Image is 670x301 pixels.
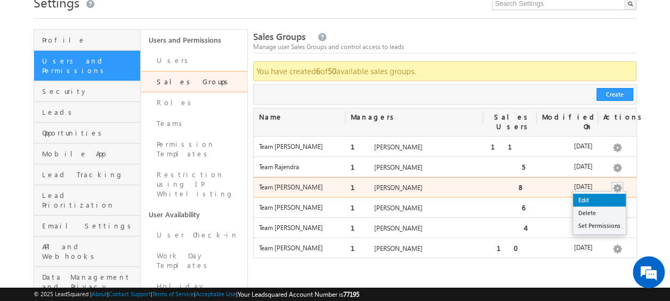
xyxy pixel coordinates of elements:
a: Profile [34,30,140,51]
span: 77195 [343,290,359,298]
span: 11 [491,142,531,151]
a: Terms of Service [152,290,194,297]
a: Email Settings [34,216,140,236]
span: Lead Tracking [42,170,138,179]
span: 1 [351,223,374,232]
div: Sales Users [483,108,537,136]
span: Your Leadsquared Account Number is [238,290,359,298]
a: Acceptable Use [196,290,236,297]
a: Data Management and Privacy [34,267,140,297]
span: 1 [351,243,374,252]
div: Chat with us now [55,56,179,70]
label: [PERSON_NAME] [351,162,478,172]
label: [PERSON_NAME] [351,203,478,213]
textarea: Type your message and hit 'Enter' [14,99,195,222]
label: Team [PERSON_NAME] [259,142,340,152]
label: Team [PERSON_NAME] [259,183,340,192]
a: Teams [141,113,247,134]
span: Data Management and Privacy [42,272,138,291]
div: [DATE] [537,243,598,258]
span: Security [42,86,138,96]
span: Sales Groups [253,30,305,43]
span: Mobile App [42,149,138,159]
label: [PERSON_NAME] [351,183,478,193]
a: Users and Permissions [141,30,247,50]
label: Team [PERSON_NAME] [259,223,340,233]
span: 1 [351,162,374,171]
span: Email Settings [42,221,138,231]
span: API and Webhooks [42,242,138,261]
label: Team [PERSON_NAME] [259,243,340,253]
img: d_60004797649_company_0_60004797649 [18,56,45,70]
button: Create [596,88,633,101]
span: 5 [522,162,531,171]
div: Managers [345,108,483,126]
span: 1 [351,142,374,151]
span: Profile [42,35,138,45]
div: Actions [598,108,636,126]
span: You have created of available sales groups. [256,66,416,76]
span: Lead Prioritization [42,191,138,210]
label: [PERSON_NAME] [351,243,478,254]
a: Delete [573,207,626,219]
a: Edit [573,194,626,207]
span: 6 [522,203,531,212]
span: 1 [351,203,374,212]
a: Opportunities [34,123,140,144]
a: Work Day Templates [141,245,247,276]
div: [DATE] [537,141,598,156]
a: User Check-in [141,225,247,245]
a: Lead Prioritization [34,185,140,216]
a: Sales Groups [141,71,247,92]
a: Leads [34,102,140,123]
a: API and Webhooks [34,236,140,267]
a: Lead Tracking [34,164,140,185]
label: [PERSON_NAME] [351,223,478,233]
em: Start Chat [145,231,193,245]
span: Leads [42,107,138,117]
div: [DATE] [537,162,598,177]
div: Modified On [537,108,598,136]
span: 1 [351,183,374,192]
span: 8 [519,183,531,192]
strong: 6 [316,66,320,76]
a: Users [141,50,247,71]
label: [PERSON_NAME] [351,142,478,152]
div: [DATE] [537,223,598,237]
span: © 2025 LeadSquared | | | | | [34,289,359,299]
label: Team [PERSON_NAME] [259,203,340,212]
a: Mobile App [34,144,140,164]
div: [DATE] [537,202,598,217]
label: Team Rajendra [259,162,340,172]
a: User Availability [141,204,247,225]
a: Set Permissions [573,219,626,232]
a: Security [34,81,140,102]
a: About [92,290,107,297]
a: Users and Permissions [34,51,140,81]
a: Restriction using IP Whitelisting [141,164,247,204]
span: Users and Permissions [42,56,138,75]
a: Contact Support [109,290,151,297]
div: Minimize live chat window [175,5,200,31]
span: 4 [524,223,531,232]
div: Name [254,108,345,126]
strong: 50 [328,66,336,76]
a: Roles [141,92,247,113]
a: Permission Templates [141,134,247,164]
span: 10 [497,243,531,252]
span: Opportunities [42,128,138,138]
div: [DATE] [537,182,598,197]
div: Manage user Sales Groups and control access to leads [253,42,637,52]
